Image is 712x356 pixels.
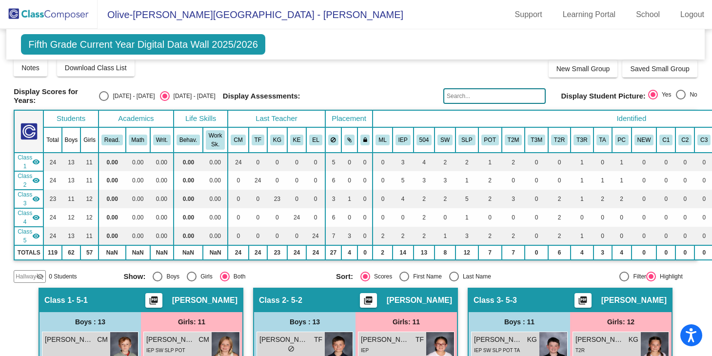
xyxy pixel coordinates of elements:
[373,127,392,153] th: Multi-Lingual
[249,190,267,208] td: 0
[478,190,502,208] td: 2
[99,208,126,227] td: 0.00
[80,127,99,153] th: Girls
[153,135,171,145] button: Writ.
[357,171,373,190] td: 0
[99,227,126,245] td: 0.00
[14,59,47,77] button: Notes
[574,293,592,308] button: Print Students Details
[502,171,525,190] td: 0
[325,190,342,208] td: 3
[228,171,248,190] td: 0
[525,245,548,260] td: 0
[228,110,325,127] th: Last Teacher
[174,208,203,227] td: 0.00
[577,296,589,309] mat-icon: picture_as_pdf
[393,153,414,171] td: 3
[148,296,159,309] mat-icon: picture_as_pdf
[43,190,61,208] td: 23
[62,245,81,260] td: 62
[478,171,502,190] td: 2
[357,227,373,245] td: 0
[458,135,475,145] button: SLP
[593,208,612,227] td: 0
[101,135,123,145] button: Read.
[267,245,287,260] td: 23
[393,127,414,153] th: Individualized Education Plan
[548,227,571,245] td: 2
[206,130,225,150] button: Work Sk.
[99,171,126,190] td: 0.00
[455,153,478,171] td: 2
[360,293,377,308] button: Print Students Details
[80,190,99,208] td: 12
[203,208,228,227] td: 0.00
[675,190,694,208] td: 0
[435,171,455,190] td: 3
[656,190,675,208] td: 0
[357,245,373,260] td: 0
[43,208,61,227] td: 24
[612,190,632,208] td: 2
[502,127,525,153] th: T2 Math Intervention
[223,92,300,100] span: Display Assessments:
[455,171,478,190] td: 1
[656,153,675,171] td: 0
[32,158,40,166] mat-icon: visibility
[99,153,126,171] td: 0.00
[593,227,612,245] td: 0
[357,153,373,171] td: 0
[443,88,546,104] input: Search...
[414,245,435,260] td: 13
[525,190,548,208] td: 0
[80,208,99,227] td: 12
[571,171,593,190] td: 1
[548,127,571,153] th: T2 Reading Intervention
[373,208,392,227] td: 0
[177,135,200,145] button: Behav.
[80,153,99,171] td: 11
[174,245,203,260] td: NaN
[481,135,499,145] button: POT
[18,227,32,245] span: Class 5
[203,190,228,208] td: 0.00
[393,190,414,208] td: 4
[62,127,81,153] th: Boys
[596,135,609,145] button: TA
[14,245,43,260] td: TOTALS
[14,87,92,105] span: Display Scores for Years:
[126,227,150,245] td: 0.00
[126,153,150,171] td: 0.00
[32,177,40,184] mat-icon: visibility
[656,245,675,260] td: 0
[414,208,435,227] td: 2
[150,171,174,190] td: 0.00
[675,208,694,227] td: 0
[203,171,228,190] td: 0.00
[612,245,632,260] td: 4
[287,127,307,153] th: Kris Edstrom
[21,34,265,55] span: Fifth Grade Current Year Digital Data Wall 2025/2026
[43,227,61,245] td: 24
[62,153,81,171] td: 13
[174,227,203,245] td: 0.00
[80,245,99,260] td: 57
[656,208,675,227] td: 0
[478,245,502,260] td: 7
[632,245,657,260] td: 0
[203,227,228,245] td: 0.00
[290,135,304,145] button: KE
[373,153,392,171] td: 0
[622,60,697,78] button: Saved Small Group
[174,171,203,190] td: 0.00
[99,245,126,260] td: NaN
[505,135,522,145] button: T2M
[502,190,525,208] td: 3
[174,110,228,127] th: Life Skills
[656,171,675,190] td: 0
[228,208,248,227] td: 0
[675,227,694,245] td: 0
[612,227,632,245] td: 0
[659,135,672,145] button: C1
[32,232,40,240] mat-icon: visibility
